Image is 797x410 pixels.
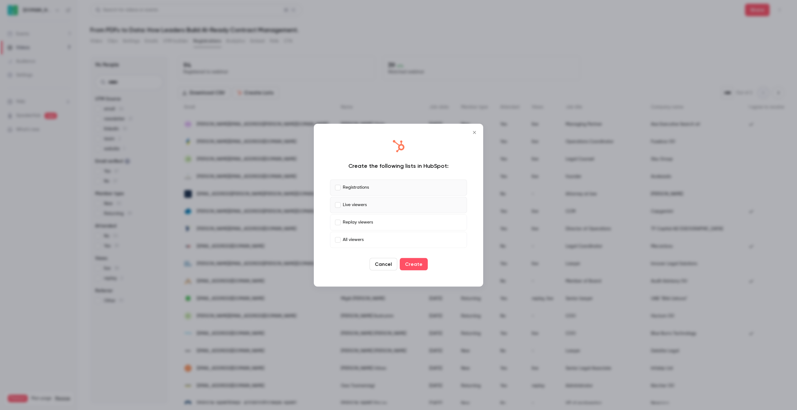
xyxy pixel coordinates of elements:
p: Live viewers [343,202,367,208]
p: All viewers [343,237,364,243]
p: Registrations [343,184,369,191]
button: Create [400,258,428,270]
button: Close [468,126,481,139]
div: Create the following lists in HubSpot: [330,162,467,169]
button: Cancel [370,258,397,270]
p: Replay viewers [343,219,373,226]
